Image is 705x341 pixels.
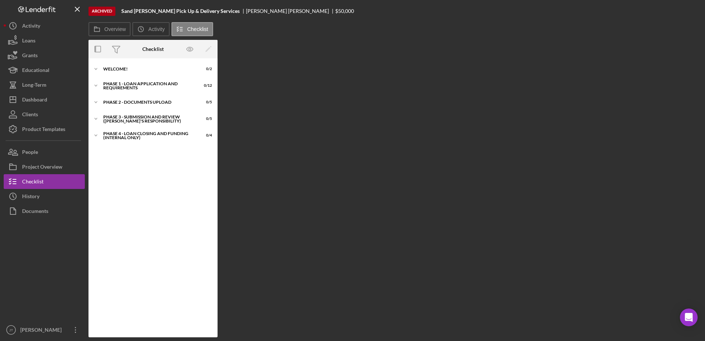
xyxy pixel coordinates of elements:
[4,48,85,63] button: Grants
[22,18,40,35] div: Activity
[103,131,194,140] div: Phase 4 - Loan Closing and Funding (Internal Only)
[121,8,240,14] b: Sand [PERSON_NAME] Pick Up & Delivery Services
[4,145,85,159] button: People
[4,159,85,174] button: Project Overview
[680,309,698,326] div: Open Intercom Messenger
[22,159,62,176] div: Project Overview
[22,92,47,109] div: Dashboard
[199,117,212,121] div: 0 / 5
[22,107,38,124] div: Clients
[22,77,46,94] div: Long-Term
[199,100,212,104] div: 0 / 5
[199,133,212,138] div: 0 / 4
[4,107,85,122] button: Clients
[22,204,48,220] div: Documents
[9,328,13,332] text: JT
[22,145,38,161] div: People
[335,8,354,14] div: $50,000
[22,33,35,50] div: Loans
[132,22,169,36] button: Activity
[22,63,49,79] div: Educational
[18,323,66,339] div: [PERSON_NAME]
[4,18,85,33] button: Activity
[22,174,44,191] div: Checklist
[4,174,85,189] button: Checklist
[4,204,85,218] button: Documents
[88,7,115,16] div: Archived
[199,67,212,71] div: 0 / 2
[142,46,164,52] div: Checklist
[104,26,126,32] label: Overview
[4,323,85,337] button: JT[PERSON_NAME]
[22,122,65,138] div: Product Templates
[103,100,194,104] div: PHASE 2 - DOCUMENTS UPLOAD
[22,48,38,65] div: Grants
[22,189,39,206] div: History
[187,26,208,32] label: Checklist
[4,92,85,107] button: Dashboard
[103,115,194,123] div: PHASE 3 - SUBMISSION AND REVIEW ([PERSON_NAME]'S RESPONSIBILITY)
[88,22,131,36] button: Overview
[4,63,85,77] button: Educational
[4,189,85,204] button: History
[4,33,85,48] button: Loans
[246,8,335,14] div: [PERSON_NAME] [PERSON_NAME]
[4,122,85,137] button: Product Templates
[103,82,194,90] div: PHASE 1 - LOAN APPLICATION and REQUIREMENTS
[199,83,212,88] div: 0 / 12
[171,22,213,36] button: Checklist
[148,26,164,32] label: Activity
[103,67,194,71] div: Welcome!
[4,77,85,92] button: Long-Term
